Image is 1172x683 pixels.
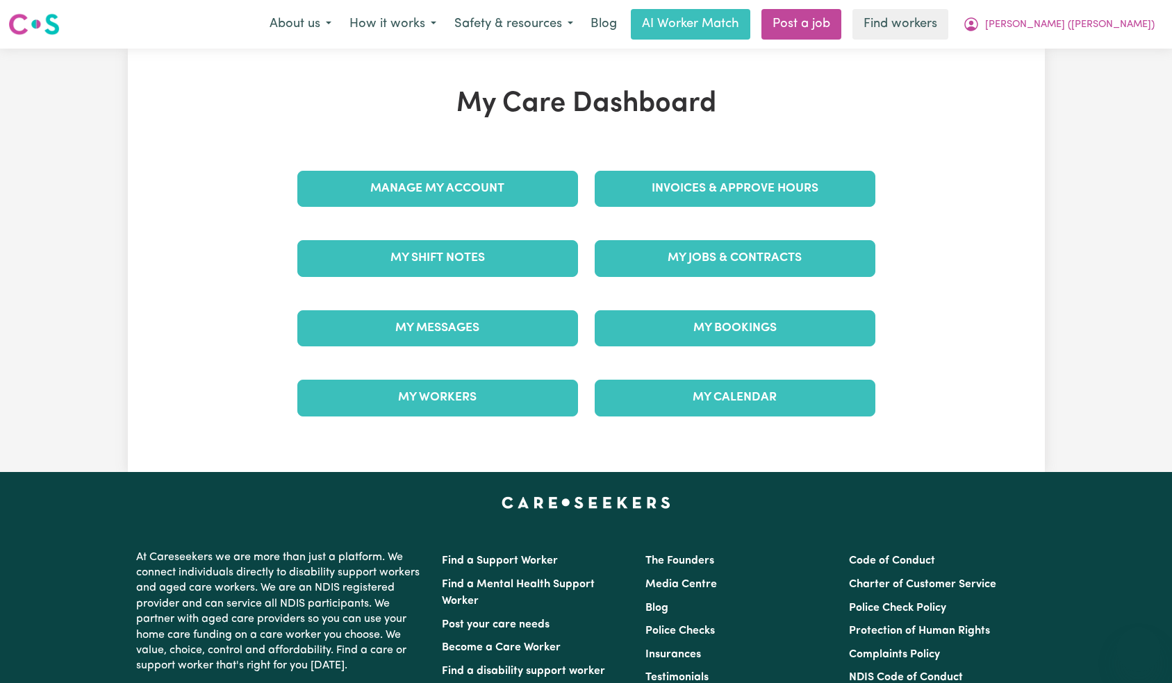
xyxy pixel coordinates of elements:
[136,544,425,680] p: At Careseekers we are more than just a platform. We connect individuals directly to disability su...
[289,87,884,121] h1: My Care Dashboard
[645,672,709,683] a: Testimonials
[645,649,701,660] a: Insurances
[631,9,750,40] a: AI Worker Match
[442,666,605,677] a: Find a disability support worker
[595,310,875,346] a: My Bookings
[445,10,582,39] button: Safety & resources
[849,555,935,566] a: Code of Conduct
[1116,627,1161,672] iframe: Button to launch messaging window
[849,579,996,590] a: Charter of Customer Service
[442,619,550,630] a: Post your care needs
[297,310,578,346] a: My Messages
[852,9,948,40] a: Find workers
[582,9,625,40] a: Blog
[442,555,558,566] a: Find a Support Worker
[849,602,946,614] a: Police Check Policy
[761,9,841,40] a: Post a job
[8,12,60,37] img: Careseekers logo
[502,497,670,508] a: Careseekers home page
[645,602,668,614] a: Blog
[261,10,340,39] button: About us
[442,642,561,653] a: Become a Care Worker
[340,10,445,39] button: How it works
[645,555,714,566] a: The Founders
[985,17,1155,33] span: [PERSON_NAME] ([PERSON_NAME])
[297,240,578,276] a: My Shift Notes
[954,10,1164,39] button: My Account
[595,380,875,416] a: My Calendar
[645,625,715,636] a: Police Checks
[8,8,60,40] a: Careseekers logo
[595,240,875,276] a: My Jobs & Contracts
[645,579,717,590] a: Media Centre
[297,171,578,207] a: Manage My Account
[849,649,940,660] a: Complaints Policy
[297,380,578,416] a: My Workers
[849,672,963,683] a: NDIS Code of Conduct
[849,625,990,636] a: Protection of Human Rights
[595,171,875,207] a: Invoices & Approve Hours
[442,579,595,607] a: Find a Mental Health Support Worker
